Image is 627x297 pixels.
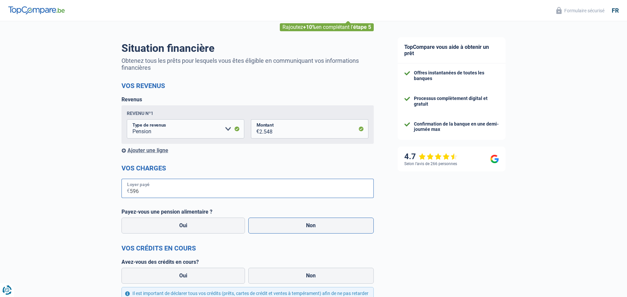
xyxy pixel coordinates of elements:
label: Oui [121,268,245,284]
span: € [121,179,130,198]
div: Revenu nº1 [127,111,153,116]
button: Formulaire sécurisé [552,5,608,16]
h2: Vos charges [121,164,374,172]
label: Non [248,268,374,284]
h1: Situation financière [121,42,374,54]
div: Confirmation de la banque en une demi-journée max [414,121,499,133]
label: Oui [121,218,245,234]
h2: Vos crédits en cours [121,244,374,252]
label: Avez-vous des crédits en cours? [121,259,374,265]
div: Processus complètement digital et gratuit [414,96,499,107]
p: Obtenez tous les prêts pour lesquels vous êtes éligible en communiquant vos informations financières [121,57,374,71]
h2: Vos revenus [121,82,374,90]
span: étape 5 [353,24,371,30]
span: +10% [303,24,316,30]
div: TopCompare vous aide à obtenir un prêt [398,37,506,63]
div: Rajoutez en complétant l' [280,23,374,31]
div: fr [612,7,619,14]
span: € [251,119,259,139]
label: Revenus [121,96,142,103]
img: TopCompare Logo [8,6,65,14]
div: Selon l’avis de 266 personnes [404,161,457,166]
div: 4.7 [404,152,458,161]
div: Ajouter une ligne [121,147,374,153]
label: Payez-vous une pension alimentaire ? [121,209,374,215]
label: Non [248,218,374,234]
div: Offres instantanées de toutes les banques [414,70,499,81]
